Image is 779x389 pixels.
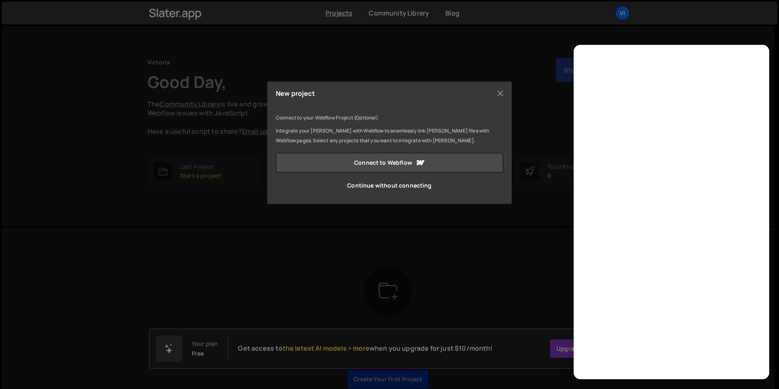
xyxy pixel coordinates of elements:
[276,113,503,123] p: Connect to your Webflow Project (Optional)
[276,153,503,172] a: Connect to Webflow
[276,126,503,146] p: Integrate your [PERSON_NAME] with Webflow to seamlessly link [PERSON_NAME] files with Webflow pag...
[494,87,506,99] button: Close
[276,90,315,97] h5: New project
[276,176,503,195] a: Continue without connecting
